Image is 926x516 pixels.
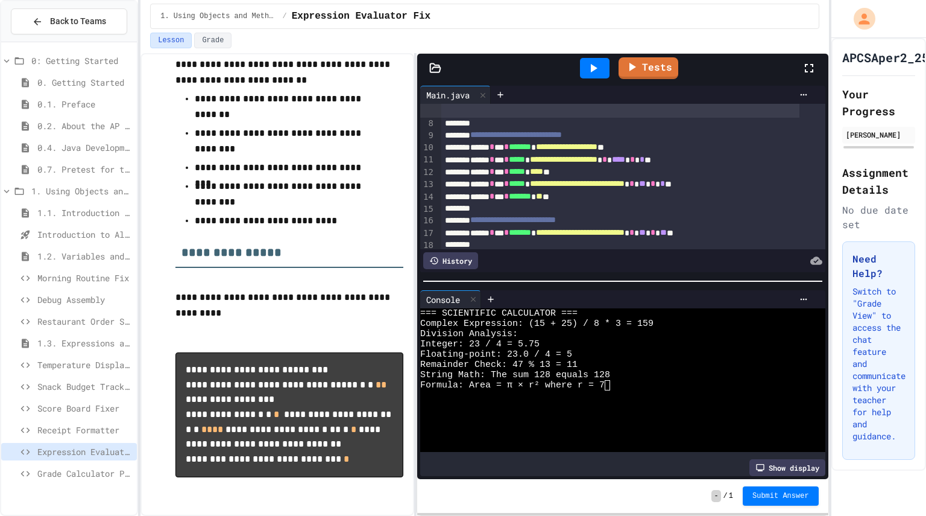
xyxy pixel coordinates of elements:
span: 0.4. Java Development Environments [37,141,132,154]
span: Morning Routine Fix [37,272,132,284]
div: No due date set [842,203,915,232]
div: Main.java [420,86,491,104]
span: === SCIENTIFIC CALCULATOR === [420,308,578,319]
span: Snack Budget Tracker [37,380,132,393]
span: Grade Calculator Pro [37,467,132,480]
span: 0.7. Pretest for the AP CSA Exam [37,163,132,176]
div: 10 [420,142,435,154]
span: Restaurant Order System [37,315,132,328]
span: Integer: 23 / 4 = 5.75 [420,339,540,349]
span: 1.3. Expressions and Output [New] [37,337,132,349]
div: 9 [420,130,435,142]
span: Formula: Area = π × r² where r = 7 [420,380,605,390]
div: [PERSON_NAME] [846,129,912,140]
span: Score Board Fixer [37,402,132,415]
div: 13 [420,179,435,191]
button: Submit Answer [743,486,819,506]
span: String Math: The sum 128 equals 128 [420,370,610,380]
button: Back to Teams [11,8,127,34]
span: 1.1. Introduction to Algorithms, Programming, and Compilers [37,206,132,219]
div: Show display [749,459,825,476]
span: 1.2. Variables and Data Types [37,250,132,263]
a: Tests [619,57,678,79]
span: 0: Getting Started [31,54,132,67]
div: My Account [841,5,878,33]
span: 1. Using Objects and Methods [31,185,132,197]
span: Remainder Check: 47 % 13 = 11 [420,360,578,370]
div: 7 [420,93,435,118]
span: / [723,491,728,501]
h2: Assignment Details [842,164,915,198]
p: Switch to "Grade View" to access the chat feature and communicate with your teacher for help and ... [852,285,905,442]
div: Console [420,293,466,306]
span: Receipt Formatter [37,424,132,436]
div: 15 [420,203,435,215]
div: 17 [420,228,435,240]
div: Main.java [420,89,476,101]
span: 1. Using Objects and Methods [160,11,277,21]
span: Expression Evaluator Fix [37,445,132,458]
span: / [283,11,287,21]
div: 11 [420,154,435,166]
div: 14 [420,191,435,203]
h3: Need Help? [852,252,905,281]
span: Temperature Display Fix [37,358,132,371]
div: History [423,252,478,269]
span: Division Analysis: [420,329,518,339]
span: 0.1. Preface [37,98,132,110]
span: 0.2. About the AP CSA Exam [37,119,132,132]
button: Grade [194,33,231,48]
span: 0. Getting Started [37,76,132,89]
span: - [711,490,720,502]
span: Debug Assembly [37,293,132,306]
button: Lesson [150,33,192,48]
span: Submit Answer [752,491,809,501]
div: 16 [420,215,435,227]
h2: Your Progress [842,86,915,119]
div: Console [420,290,481,308]
div: 18 [420,240,435,252]
span: Expression Evaluator Fix [292,9,430,24]
div: 12 [420,167,435,179]
div: 8 [420,118,435,130]
span: Back to Teams [50,15,106,28]
span: Floating-point: 23.0 / 4 = 5 [420,349,572,360]
span: Introduction to Algorithms, Programming, and Compilers [37,228,132,241]
span: Complex Expression: (15 + 25) / 8 * 3 = 159 [420,319,654,329]
span: 1 [729,491,733,501]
